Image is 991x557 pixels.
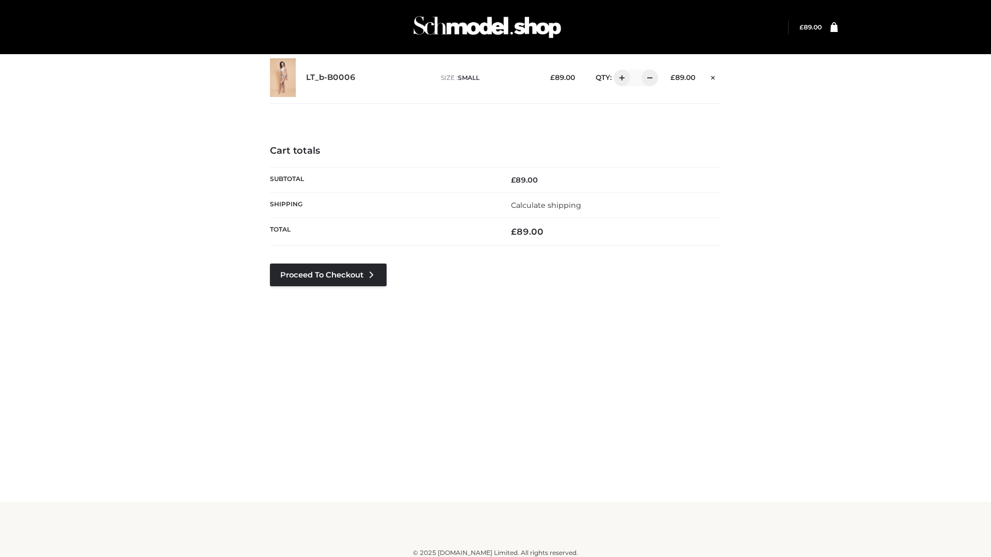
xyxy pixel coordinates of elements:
th: Subtotal [270,167,495,192]
bdi: 89.00 [670,73,695,81]
img: Schmodel Admin 964 [410,7,565,47]
img: LT_b-B0006 - SMALL [270,58,296,97]
span: £ [550,73,555,81]
bdi: 89.00 [550,73,575,81]
a: LT_b-B0006 [306,73,356,83]
span: £ [511,226,517,237]
a: Proceed to Checkout [270,264,387,286]
bdi: 89.00 [511,226,544,237]
span: £ [511,175,516,185]
bdi: 89.00 [511,175,538,185]
th: Shipping [270,192,495,218]
a: £89.00 [800,23,822,31]
span: SMALL [458,74,479,81]
bdi: 89.00 [800,23,822,31]
th: Total [270,218,495,245]
a: Remove this item [706,70,721,83]
div: QTY: [585,70,654,86]
p: size : [441,73,534,83]
a: Calculate shipping [511,201,581,210]
span: £ [800,23,804,31]
span: £ [670,73,675,81]
h4: Cart totals [270,145,721,157]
